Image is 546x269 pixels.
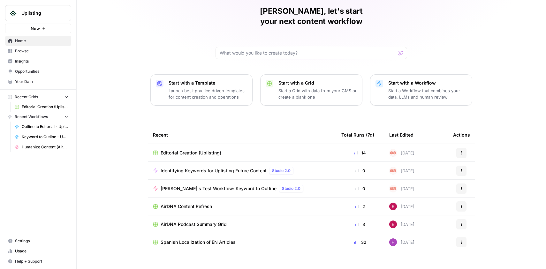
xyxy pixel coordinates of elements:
a: Insights [5,56,71,66]
span: Keyword to Outline - Uplisting [22,134,68,140]
div: [DATE] [389,220,414,228]
a: Your Data [5,77,71,87]
img: 9ox2tsavtwuqu520im748tr0lqa0 [389,185,397,192]
a: Outline to Editorial - Uplisting [12,122,71,132]
div: Recent [153,126,331,144]
p: Start with a Workflow [388,80,467,86]
input: What would you like to create today? [220,50,395,56]
button: Help + Support [5,256,71,266]
div: 14 [341,150,379,156]
div: Last Edited [389,126,413,144]
div: 3 [341,221,379,228]
span: Spanish Localization of EN Articles [161,239,236,245]
p: Start a Workflow that combines your data, LLMs and human review [388,87,467,100]
a: Editorial Creation (Uplisting) [12,102,71,112]
span: Uplisting [21,10,60,16]
span: AirDNA Podcast Summary Grid [161,221,227,228]
span: Your Data [15,79,68,85]
div: 2 [341,203,379,210]
button: Recent Grids [5,92,71,102]
p: Start a Grid with data from your CMS or create a blank one [278,87,357,100]
span: [PERSON_NAME]'s Test Workflow: Keyword to Outline [161,185,277,192]
div: [DATE] [389,238,414,246]
span: New [31,25,40,32]
p: Start with a Grid [278,80,357,86]
div: Actions [453,126,470,144]
img: 6hq96n2leobrsvlurjgw6fk7c669 [389,203,397,210]
a: Identifying Keywords for Uplisting Future ContentStudio 2.0 [153,167,331,175]
div: 0 [341,168,379,174]
a: [PERSON_NAME]'s Test Workflow: Keyword to OutlineStudio 2.0 [153,185,331,192]
span: Studio 2.0 [282,186,300,191]
span: Usage [15,248,68,254]
span: Editorial Creation (Uplisting) [161,150,221,156]
div: [DATE] [389,185,414,192]
a: Opportunities [5,66,71,77]
span: Recent Grids [15,94,38,100]
a: Usage [5,246,71,256]
a: Humanize Content [AirOps Builders] [12,142,71,152]
span: Recent Workflows [15,114,48,120]
h1: [PERSON_NAME], let's start your next content workflow [216,6,407,26]
a: Keyword to Outline - Uplisting [12,132,71,142]
div: [DATE] [389,203,414,210]
button: Workspace: Uplisting [5,5,71,21]
a: Editorial Creation (Uplisting) [153,150,331,156]
a: Spanish Localization of EN Articles [153,239,331,245]
button: Start with a WorkflowStart a Workflow that combines your data, LLMs and human review [370,74,472,106]
button: Start with a TemplateLaunch best-practice driven templates for content creation and operations [150,74,253,106]
span: Studio 2.0 [272,168,291,174]
span: Browse [15,48,68,54]
p: Start with a Template [169,80,247,86]
a: Settings [5,236,71,246]
div: 32 [341,239,379,245]
a: Browse [5,46,71,56]
button: Recent Workflows [5,112,71,122]
span: Opportunities [15,69,68,74]
button: New [5,24,71,33]
span: Outline to Editorial - Uplisting [22,124,68,130]
a: AirDNA Podcast Summary Grid [153,221,331,228]
span: Humanize Content [AirOps Builders] [22,144,68,150]
img: 6hq96n2leobrsvlurjgw6fk7c669 [389,220,397,228]
div: 0 [341,185,379,192]
img: 9ox2tsavtwuqu520im748tr0lqa0 [389,149,397,157]
span: Help + Support [15,258,68,264]
div: [DATE] [389,149,414,157]
div: Total Runs (7d) [341,126,374,144]
a: Home [5,36,71,46]
span: Identifying Keywords for Uplisting Future Content [161,168,267,174]
img: s3daeat8gwktyg8b6fk5sb8x1vos [389,238,397,246]
button: Start with a GridStart a Grid with data from your CMS or create a blank one [260,74,362,106]
span: Settings [15,238,68,244]
span: Editorial Creation (Uplisting) [22,104,68,110]
span: Home [15,38,68,44]
a: AirDNA Content Refresh [153,203,331,210]
img: 9ox2tsavtwuqu520im748tr0lqa0 [389,167,397,175]
span: Insights [15,58,68,64]
img: Uplisting Logo [7,7,19,19]
span: AirDNA Content Refresh [161,203,212,210]
div: [DATE] [389,167,414,175]
p: Launch best-practice driven templates for content creation and operations [169,87,247,100]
